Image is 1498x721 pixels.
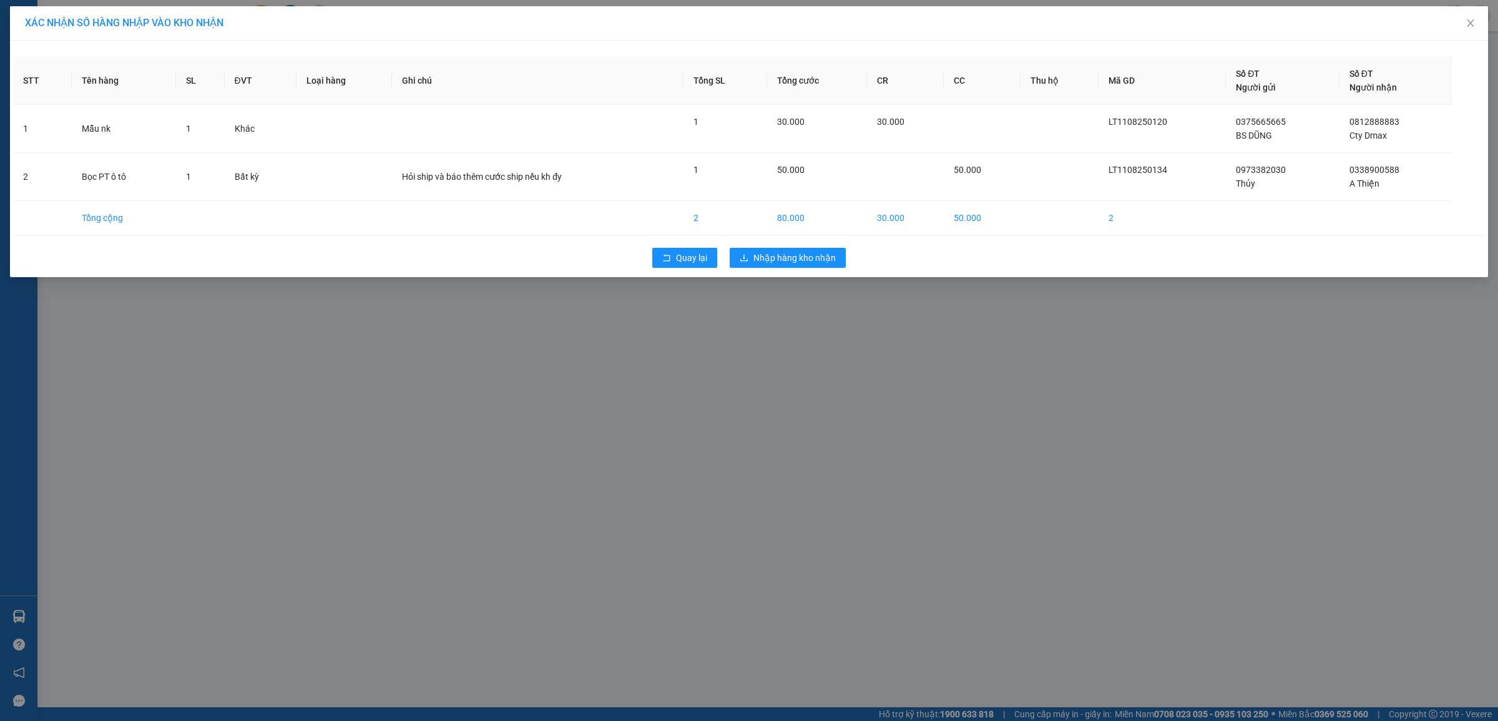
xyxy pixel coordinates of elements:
[662,253,671,263] span: rollback
[13,6,117,33] strong: Công ty TNHH Phúc Xuyên
[72,57,176,105] th: Tên hàng
[867,57,944,105] th: CR
[867,201,944,235] td: 30.000
[186,124,191,134] span: 1
[767,201,867,235] td: 80.000
[1099,57,1226,105] th: Mã GD
[683,201,767,235] td: 2
[767,57,867,105] th: Tổng cước
[1236,117,1286,127] span: 0375665665
[392,57,683,105] th: Ghi chú
[1236,130,1272,140] span: BS DŨNG
[402,172,562,182] span: Hỏi ship và báo thêm cước ship nếu kh đy
[877,117,904,127] span: 30.000
[693,165,698,175] span: 1
[25,17,223,29] span: XÁC NHẬN SỐ HÀNG NHẬP VÀO KHO NHẬN
[1236,82,1276,92] span: Người gửi
[1236,179,1255,189] span: Thủy
[11,84,120,117] span: Gửi hàng Hạ Long: Hotline:
[296,57,393,105] th: Loại hàng
[683,57,767,105] th: Tổng SL
[1236,165,1286,175] span: 0973382030
[1349,82,1397,92] span: Người nhận
[944,201,1021,235] td: 50.000
[777,165,805,175] span: 50.000
[954,165,981,175] span: 50.000
[176,57,225,105] th: SL
[13,57,72,105] th: STT
[1109,165,1167,175] span: LT1108250134
[225,57,296,105] th: ĐVT
[1349,117,1399,127] span: 0812888883
[1109,117,1167,127] span: LT1108250120
[1453,6,1488,41] button: Close
[1099,201,1226,235] td: 2
[652,248,717,268] button: rollbackQuay lại
[1349,69,1373,79] span: Số ĐT
[186,172,191,182] span: 1
[1349,165,1399,175] span: 0338900588
[72,105,176,153] td: Mẫu nk
[753,251,836,265] span: Nhập hàng kho nhận
[72,153,176,201] td: Bọc PT ô tô
[693,117,698,127] span: 1
[13,105,72,153] td: 1
[6,47,125,69] strong: 024 3236 3236 -
[13,153,72,201] td: 2
[1349,130,1387,140] span: Cty Dmax
[1021,57,1099,105] th: Thu hộ
[26,59,125,81] strong: 0888 827 827 - 0848 827 827
[225,153,296,201] td: Bất kỳ
[1236,69,1260,79] span: Số ĐT
[1349,179,1379,189] span: A Thiện
[676,251,707,265] span: Quay lại
[740,253,748,263] span: download
[6,36,125,81] span: Gửi hàng [GEOGRAPHIC_DATA]: Hotline:
[72,201,176,235] td: Tổng cộng
[225,105,296,153] td: Khác
[1466,18,1476,28] span: close
[777,117,805,127] span: 30.000
[730,248,846,268] button: downloadNhập hàng kho nhận
[944,57,1021,105] th: CC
